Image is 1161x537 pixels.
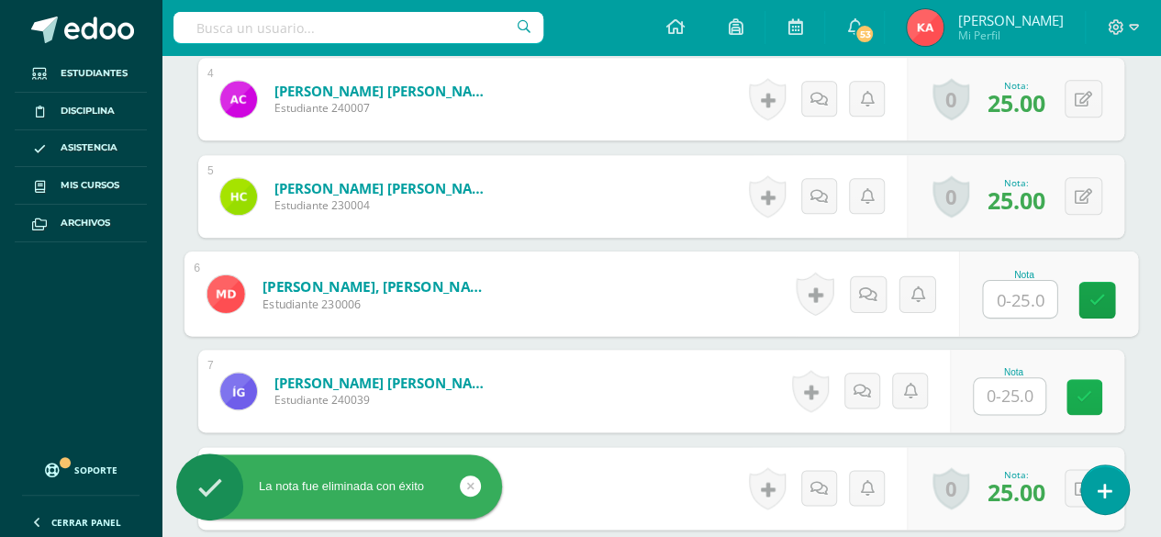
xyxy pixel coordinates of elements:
[987,87,1044,118] span: 25.00
[15,55,147,93] a: Estudiantes
[982,269,1066,279] div: Nota
[15,93,147,130] a: Disciplina
[932,175,969,218] a: 0
[61,216,110,230] span: Archivos
[983,281,1056,318] input: 0-25.0
[973,367,1054,377] div: Nota
[51,516,121,529] span: Cerrar panel
[274,392,495,408] span: Estudiante 240039
[15,167,147,205] a: Mis cursos
[274,374,495,392] a: [PERSON_NAME] [PERSON_NAME]
[15,130,147,168] a: Asistencia
[22,445,140,490] a: Soporte
[220,178,257,215] img: 7422708237ab627620e25a51130bb069.png
[274,100,495,116] span: Estudiante 240007
[15,205,147,242] a: Archivos
[932,467,969,509] a: 0
[262,276,489,296] a: [PERSON_NAME], [PERSON_NAME]
[987,476,1044,508] span: 25.00
[274,197,495,213] span: Estudiante 230004
[987,79,1044,92] div: Nota:
[987,185,1044,216] span: 25.00
[61,104,115,118] span: Disciplina
[61,178,119,193] span: Mis cursos
[262,296,489,312] span: Estudiante 230006
[932,78,969,120] a: 0
[957,28,1063,43] span: Mi Perfil
[974,378,1045,414] input: 0-25.0
[61,66,128,81] span: Estudiantes
[987,176,1044,189] div: Nota:
[176,478,502,495] div: La nota fue eliminada con éxito
[173,12,543,43] input: Busca un usuario...
[854,24,875,44] span: 53
[220,81,257,117] img: 87f8b4f50fcd3f918d4dd3ea9deda711.png
[74,464,117,476] span: Soporte
[907,9,943,46] img: 055b641256edc27d9aba05c5e4c57ff6.png
[274,179,495,197] a: [PERSON_NAME] [PERSON_NAME]
[61,140,117,155] span: Asistencia
[957,11,1063,29] span: [PERSON_NAME]
[220,373,257,409] img: ead1fd99ea96b7e041de5f9751c8294f.png
[274,82,495,100] a: [PERSON_NAME] [PERSON_NAME]
[987,468,1044,481] div: Nota:
[207,274,244,312] img: 29635a85c3fa2ed7b8fecd5a835ccc90.png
